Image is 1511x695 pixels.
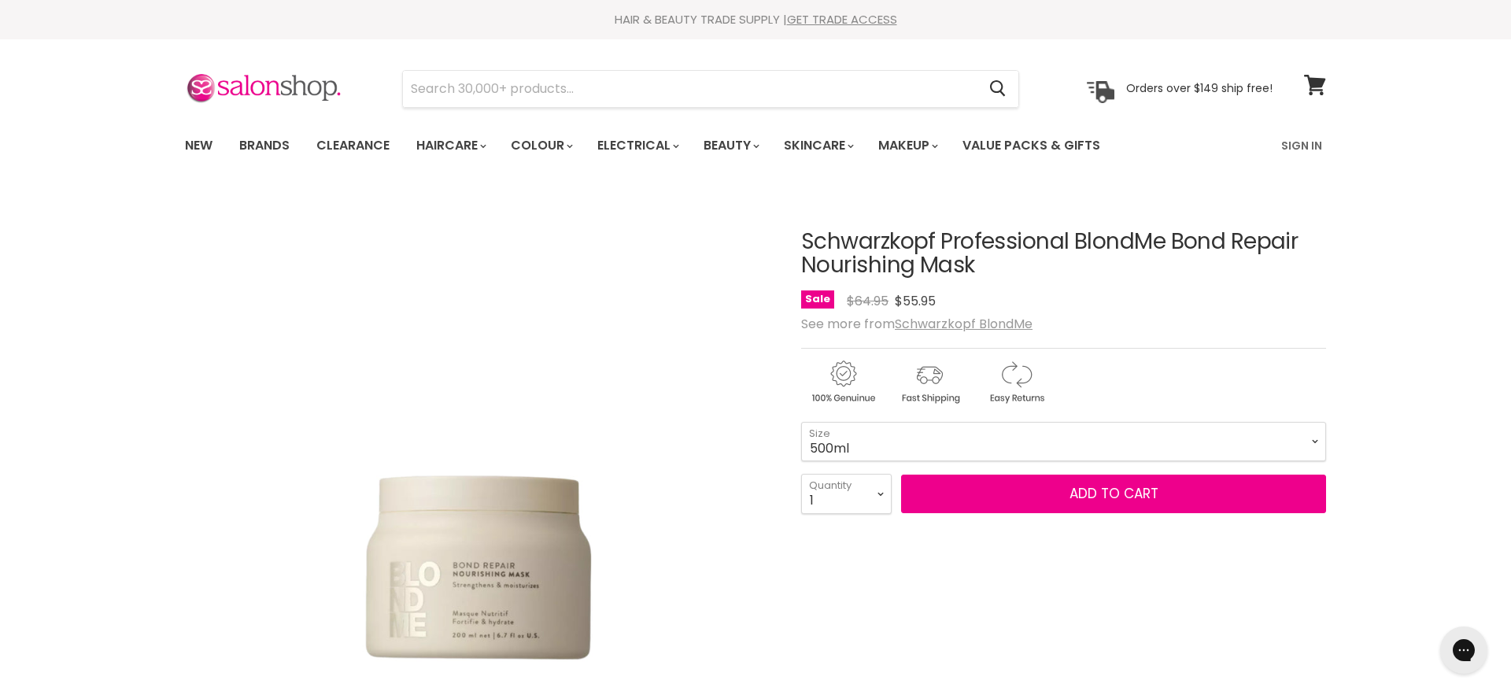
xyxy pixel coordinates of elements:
a: Value Packs & Gifts [951,129,1112,162]
a: Haircare [405,129,496,162]
nav: Main [165,123,1346,168]
a: Makeup [866,129,948,162]
div: Domain Overview [60,93,141,103]
span: Sale [801,290,834,309]
iframe: Gorgias live chat messenger [1432,621,1495,679]
a: Schwarzkopf BlondMe [895,315,1033,333]
img: tab_keywords_by_traffic_grey.svg [157,91,169,104]
img: website_grey.svg [25,41,38,54]
a: Clearance [305,129,401,162]
img: returns.gif [974,358,1058,406]
ul: Main menu [173,123,1192,168]
span: $55.95 [895,292,936,310]
a: Sign In [1272,129,1332,162]
div: Domain: [DOMAIN_NAME] [41,41,173,54]
div: Keywords by Traffic [174,93,265,103]
img: genuine.gif [801,358,885,406]
input: Search [403,71,977,107]
button: Add to cart [901,475,1326,514]
a: Colour [499,129,582,162]
p: Orders over $149 ship free! [1126,81,1273,95]
span: Add to cart [1070,484,1158,503]
button: Search [977,71,1018,107]
img: logo_orange.svg [25,25,38,38]
img: tab_domain_overview_orange.svg [42,91,55,104]
div: v 4.0.25 [44,25,77,38]
a: Brands [227,129,301,162]
span: $64.95 [847,292,888,310]
a: Skincare [772,129,863,162]
a: Beauty [692,129,769,162]
div: HAIR & BEAUTY TRADE SUPPLY | [165,12,1346,28]
span: See more from [801,315,1033,333]
a: Electrical [586,129,689,162]
form: Product [402,70,1019,108]
h1: Schwarzkopf Professional BlondMe Bond Repair Nourishing Mask [801,230,1326,279]
a: New [173,129,224,162]
a: GET TRADE ACCESS [787,11,897,28]
select: Quantity [801,474,892,513]
img: shipping.gif [888,358,971,406]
